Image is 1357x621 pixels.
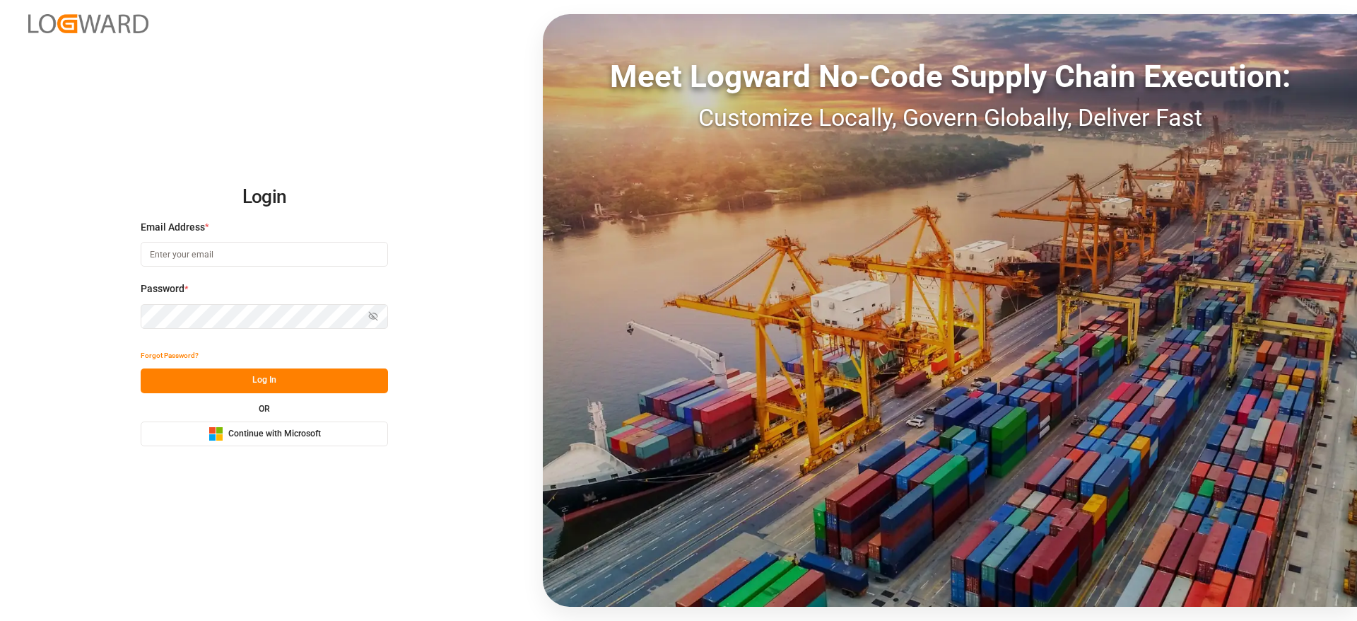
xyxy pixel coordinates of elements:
[543,53,1357,100] div: Meet Logward No-Code Supply Chain Execution:
[141,242,388,267] input: Enter your email
[28,14,148,33] img: Logward_new_orange.png
[141,422,388,446] button: Continue with Microsoft
[228,428,321,441] span: Continue with Microsoft
[141,220,205,235] span: Email Address
[543,100,1357,136] div: Customize Locally, Govern Globally, Deliver Fast
[259,405,270,413] small: OR
[141,282,184,296] span: Password
[141,175,388,220] h2: Login
[141,368,388,393] button: Log In
[141,344,199,368] button: Forgot Password?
